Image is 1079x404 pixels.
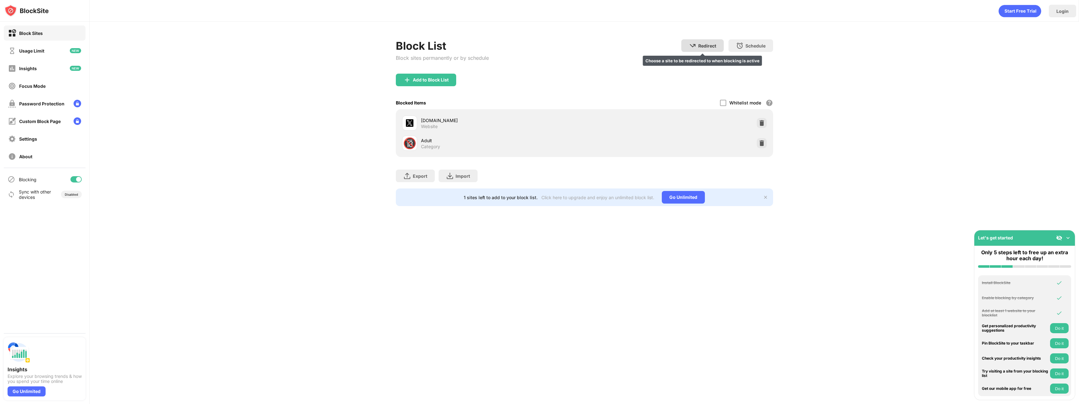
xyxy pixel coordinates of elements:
[19,189,51,200] div: Sync with other devices
[421,124,438,129] div: Website
[8,47,16,55] img: time-usage-off.svg
[8,366,82,373] div: Insights
[413,77,449,82] div: Add to Block List
[19,31,43,36] div: Block Sites
[763,195,768,200] img: x-button.svg
[1050,338,1069,348] button: Do it
[70,66,81,71] img: new-icon.svg
[698,43,716,48] div: Redirect
[74,100,81,107] img: lock-menu.svg
[1065,235,1071,241] img: omni-setup-toggle.svg
[413,173,427,179] div: Export
[729,100,761,105] div: Whitelist mode
[982,309,1049,318] div: Add at least 1 website to your blocklist
[8,100,16,108] img: password-protection-off.svg
[541,195,654,200] div: Click here to upgrade and enjoy an unlimited block list.
[8,374,82,384] div: Explore your browsing trends & how you spend your time online
[19,101,64,106] div: Password Protection
[643,56,762,66] div: Choose a site to be redirected to when blocking is active
[406,119,413,127] img: favicons
[1050,323,1069,333] button: Do it
[19,83,46,89] div: Focus Mode
[999,5,1041,17] div: animation
[74,117,81,125] img: lock-menu.svg
[1050,384,1069,394] button: Do it
[982,369,1049,378] div: Try visiting a site from your blocking list
[1050,368,1069,379] button: Do it
[456,173,470,179] div: Import
[4,4,49,17] img: logo-blocksite.svg
[982,296,1049,300] div: Enable blocking by category
[662,191,705,204] div: Go Unlimited
[1056,8,1069,14] div: Login
[982,356,1049,361] div: Check your productivity insights
[8,82,16,90] img: focus-off.svg
[19,66,37,71] div: Insights
[70,48,81,53] img: new-icon.svg
[8,29,16,37] img: block-on.svg
[19,48,44,53] div: Usage Limit
[8,117,16,125] img: customize-block-page-off.svg
[982,281,1049,285] div: Install BlockSite
[8,153,16,160] img: about-off.svg
[978,235,1013,240] div: Let's get started
[982,341,1049,345] div: Pin BlockSite to your taskbar
[8,341,30,364] img: push-insights.svg
[421,117,584,124] div: [DOMAIN_NAME]
[8,176,15,183] img: blocking-icon.svg
[982,324,1049,333] div: Get personalized productivity suggestions
[19,119,61,124] div: Custom Block Page
[8,135,16,143] img: settings-off.svg
[396,39,489,52] div: Block List
[65,193,78,196] div: Disabled
[396,55,489,61] div: Block sites permanently or by schedule
[1056,295,1062,301] img: omni-check.svg
[421,137,584,144] div: Adult
[8,191,15,198] img: sync-icon.svg
[1056,280,1062,286] img: omni-check.svg
[1050,353,1069,363] button: Do it
[8,386,46,396] div: Go Unlimited
[464,195,538,200] div: 1 sites left to add to your block list.
[19,136,37,142] div: Settings
[396,100,426,105] div: Blocked Items
[403,137,416,150] div: 🔞
[1056,235,1062,241] img: eye-not-visible.svg
[8,65,16,72] img: insights-off.svg
[421,144,440,149] div: Category
[745,43,766,48] div: Schedule
[1056,310,1062,316] img: omni-check.svg
[19,177,36,182] div: Blocking
[982,386,1049,391] div: Get our mobile app for free
[978,250,1071,261] div: Only 5 steps left to free up an extra hour each day!
[19,154,32,159] div: About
